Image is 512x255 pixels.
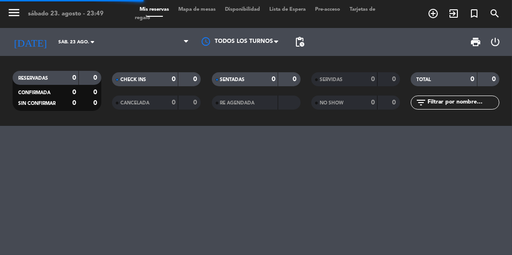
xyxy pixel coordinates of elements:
span: SERVIDAS [320,77,343,82]
strong: 0 [492,76,498,83]
i: arrow_drop_down [87,36,98,48]
strong: 0 [72,75,76,81]
strong: 0 [72,100,76,106]
span: NO SHOW [320,101,344,105]
span: print [470,36,481,48]
strong: 0 [93,100,99,106]
i: turned_in_not [469,8,480,19]
strong: 0 [371,76,375,83]
span: Mis reservas [135,7,174,12]
strong: 0 [371,99,375,106]
span: Lista de Espera [265,7,310,12]
i: search [489,8,500,19]
span: TOTAL [416,77,431,82]
span: CANCELADA [120,101,149,105]
strong: 0 [193,76,199,83]
i: exit_to_app [448,8,459,19]
span: Mapa de mesas [174,7,220,12]
strong: 0 [72,89,76,96]
span: Pre-acceso [310,7,345,12]
strong: 0 [172,99,175,106]
span: CHECK INS [120,77,146,82]
strong: 0 [93,75,99,81]
strong: 0 [293,76,298,83]
i: power_settings_new [490,36,501,48]
span: pending_actions [294,36,305,48]
strong: 0 [172,76,175,83]
strong: 0 [193,99,199,106]
span: Disponibilidad [220,7,265,12]
strong: 0 [392,99,398,106]
span: SENTADAS [220,77,245,82]
span: RE AGENDADA [220,101,255,105]
strong: 0 [93,89,99,96]
span: RESERVADAS [18,76,48,81]
strong: 0 [471,76,475,83]
strong: 0 [272,76,275,83]
div: sábado 23. agosto - 23:49 [28,9,104,19]
strong: 0 [392,76,398,83]
input: Filtrar por nombre... [427,97,499,108]
div: LOG OUT [485,28,505,56]
i: filter_list [415,97,427,108]
span: CONFIRMADA [18,90,50,95]
i: menu [7,6,21,20]
i: add_circle_outline [428,8,439,19]
i: [DATE] [7,32,54,52]
span: SIN CONFIRMAR [18,101,56,106]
